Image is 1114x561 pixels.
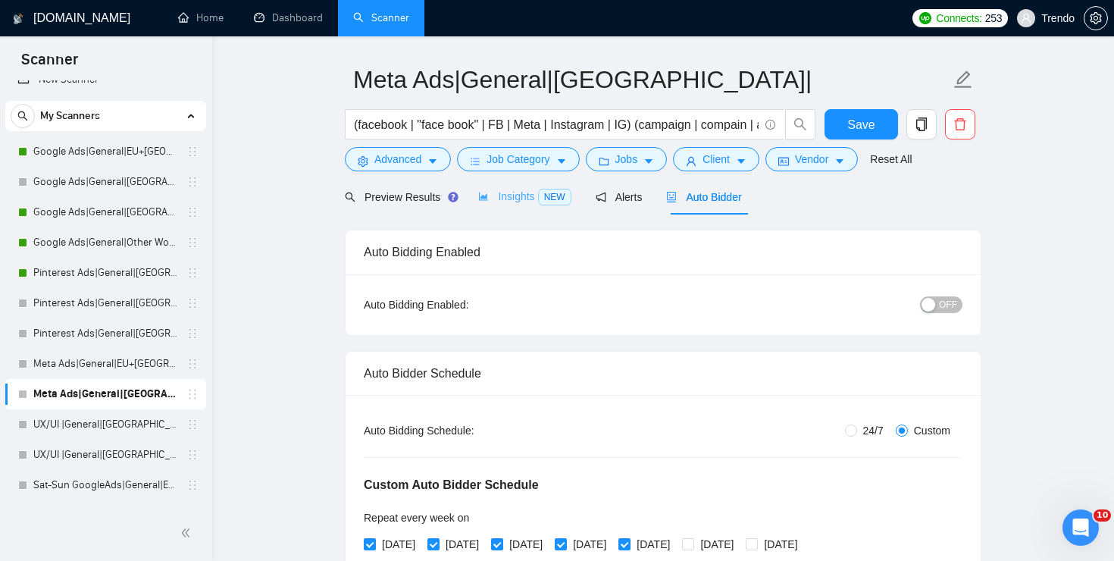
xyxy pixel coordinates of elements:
[694,536,740,553] span: [DATE]
[765,120,775,130] span: info-circle
[567,536,612,553] span: [DATE]
[478,190,571,202] span: Insights
[186,267,199,279] span: holder
[364,476,539,494] h5: Custom Auto Bidder Schedule
[345,147,451,171] button: settingAdvancedcaret-down
[985,10,1002,27] span: 253
[33,440,177,470] a: UX/UI |General|[GEOGRAPHIC_DATA] + [GEOGRAPHIC_DATA]|
[945,109,975,139] button: delete
[186,479,199,491] span: holder
[374,151,421,168] span: Advanced
[186,358,199,370] span: holder
[615,151,638,168] span: Jobs
[1084,6,1108,30] button: setting
[1084,12,1107,24] span: setting
[345,191,454,203] span: Preview Results
[376,536,421,553] span: [DATE]
[186,176,199,188] span: holder
[33,136,177,167] a: Google Ads|General|EU+[GEOGRAPHIC_DATA]|
[478,191,489,202] span: area-chart
[666,191,741,203] span: Auto Bidder
[186,237,199,249] span: holder
[358,155,368,167] span: setting
[354,115,759,134] input: Search Freelance Jobs...
[736,155,746,167] span: caret-down
[457,147,579,171] button: barsJob Categorycaret-down
[470,155,480,167] span: bars
[186,418,199,431] span: holder
[919,12,931,24] img: upwork-logo.png
[586,147,668,171] button: folderJobscaret-down
[364,512,469,524] span: Repeat every week on
[33,318,177,349] a: Pinterest Ads|General|[GEOGRAPHIC_DATA]|
[1094,509,1111,522] span: 10
[596,192,606,202] span: notification
[13,7,23,31] img: logo
[186,449,199,461] span: holder
[33,288,177,318] a: Pinterest Ads|General|[GEOGRAPHIC_DATA]+[GEOGRAPHIC_DATA]|
[673,147,759,171] button: userClientcaret-down
[825,109,898,139] button: Save
[440,536,485,553] span: [DATE]
[40,101,100,131] span: My Scanners
[686,155,696,167] span: user
[33,167,177,197] a: Google Ads|General|[GEOGRAPHIC_DATA]+[GEOGRAPHIC_DATA]|
[1084,12,1108,24] a: setting
[666,192,677,202] span: robot
[427,155,438,167] span: caret-down
[186,297,199,309] span: holder
[795,151,828,168] span: Vendor
[643,155,654,167] span: caret-down
[703,151,730,168] span: Client
[33,409,177,440] a: UX/UI |General|[GEOGRAPHIC_DATA]+[GEOGRAPHIC_DATA]+[GEOGRAPHIC_DATA]+[GEOGRAPHIC_DATA]|
[834,155,845,167] span: caret-down
[364,230,962,274] div: Auto Bidding Enabled
[33,470,177,500] a: Sat-Sun GoogleAds|General|EU+[GEOGRAPHIC_DATA]|
[446,190,460,204] div: Tooltip anchor
[180,525,196,541] span: double-left
[178,11,224,24] a: homeHome
[11,111,34,121] span: search
[33,500,177,531] a: Sat-Sun Google Ads|General|[GEOGRAPHIC_DATA]|
[953,70,973,89] span: edit
[778,155,789,167] span: idcard
[786,118,815,131] span: search
[556,155,567,167] span: caret-down
[186,206,199,218] span: holder
[936,10,981,27] span: Connects:
[186,388,199,400] span: holder
[907,118,936,131] span: copy
[631,536,676,553] span: [DATE]
[353,61,950,99] input: Scanner name...
[9,49,90,80] span: Scanner
[765,147,858,171] button: idcardVendorcaret-down
[596,191,643,203] span: Alerts
[33,349,177,379] a: Meta Ads|General|EU+[GEOGRAPHIC_DATA]|
[487,151,549,168] span: Job Category
[847,115,875,134] span: Save
[33,258,177,288] a: Pinterest Ads|General|[GEOGRAPHIC_DATA]+[GEOGRAPHIC_DATA]|
[599,155,609,167] span: folder
[906,109,937,139] button: copy
[364,352,962,395] div: Auto Bidder Schedule
[538,189,571,205] span: NEW
[353,11,409,24] a: searchScanner
[1021,13,1031,24] span: user
[33,379,177,409] a: Meta Ads|General|[GEOGRAPHIC_DATA]|
[345,192,355,202] span: search
[33,227,177,258] a: Google Ads|General|Other World|
[254,11,323,24] a: dashboardDashboard
[785,109,815,139] button: search
[908,422,956,439] span: Custom
[503,536,549,553] span: [DATE]
[946,118,975,131] span: delete
[186,146,199,158] span: holder
[870,151,912,168] a: Reset All
[11,104,35,128] button: search
[364,422,563,439] div: Auto Bidding Schedule:
[939,296,957,313] span: OFF
[186,328,199,340] span: holder
[33,197,177,227] a: Google Ads|General|[GEOGRAPHIC_DATA]|
[1062,509,1099,546] iframe: Intercom live chat
[857,422,890,439] span: 24/7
